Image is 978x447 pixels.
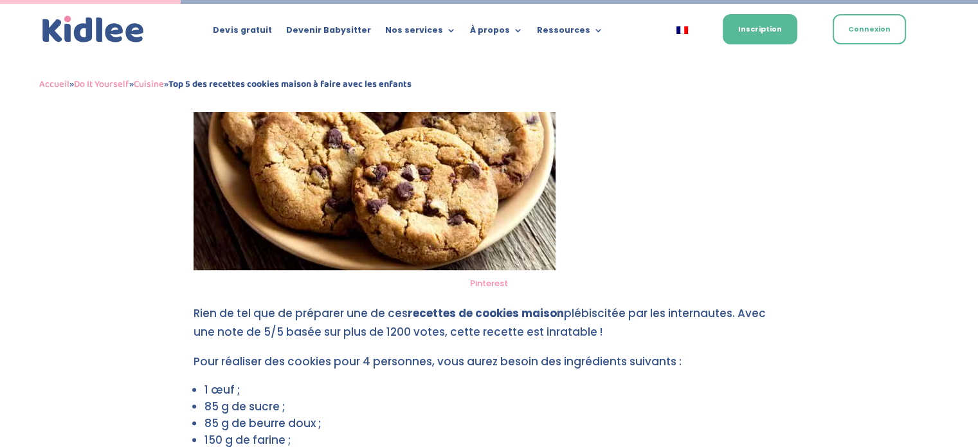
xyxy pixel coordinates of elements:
[194,352,785,382] p: Pour réaliser des cookies pour 4 personnes, vous aurez besoin des ingrédients suivants :
[134,77,164,92] a: Cuisine
[833,14,906,44] a: Connexion
[469,26,522,40] a: À propos
[285,26,370,40] a: Devenir Babysitter
[385,26,455,40] a: Nos services
[408,306,564,321] strong: recettes de cookies maison
[39,13,147,46] img: logo_kidlee_bleu
[723,14,797,44] a: Inscription
[39,77,69,92] a: Accueil
[213,26,271,40] a: Devis gratuit
[39,77,412,92] span: » » »
[470,277,508,289] a: Pinterest
[204,381,785,398] li: 1 œuf ;
[74,77,129,92] a: Do It Yourself
[676,26,688,34] img: Français
[168,77,412,92] strong: Top 5 des recettes cookies maison à faire avec les enfants
[204,415,785,432] li: 85 g de beurre doux ;
[204,398,785,415] li: 85 g de sucre ;
[194,304,785,352] p: Rien de tel que de préparer une de ces plébiscitée par les internautes. Avec une note de 5/5 basé...
[536,26,602,40] a: Ressources
[39,13,147,46] a: Kidlee Logo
